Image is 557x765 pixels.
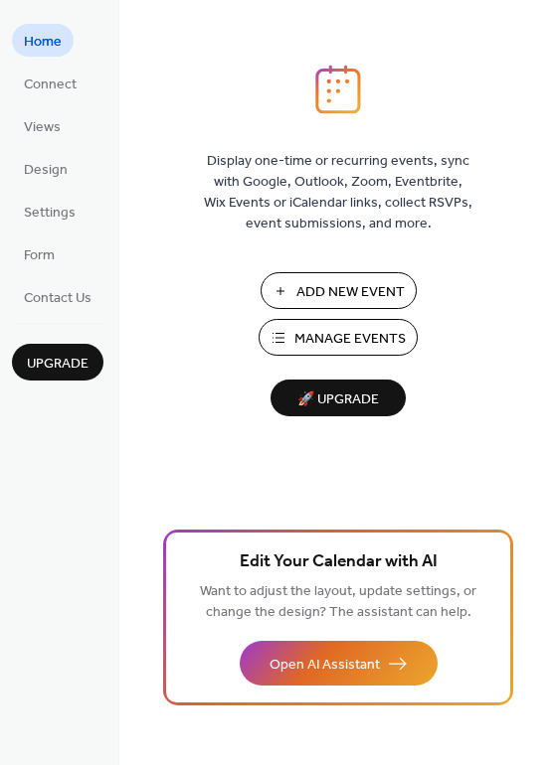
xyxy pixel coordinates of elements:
[296,282,405,303] span: Add New Event
[12,280,103,313] a: Contact Us
[261,272,417,309] button: Add New Event
[24,288,92,309] span: Contact Us
[12,344,103,381] button: Upgrade
[24,32,62,53] span: Home
[12,152,80,185] a: Design
[27,354,89,375] span: Upgrade
[24,75,77,95] span: Connect
[24,160,68,181] span: Design
[259,319,418,356] button: Manage Events
[282,386,394,413] span: 🚀 Upgrade
[24,245,55,266] span: Form
[240,641,438,686] button: Open AI Assistant
[12,67,89,99] a: Connect
[240,548,438,576] span: Edit Your Calendar with AI
[12,109,73,142] a: Views
[12,237,67,270] a: Form
[270,655,380,676] span: Open AI Assistant
[24,203,76,224] span: Settings
[24,117,61,138] span: Views
[12,195,88,228] a: Settings
[315,65,361,114] img: logo_icon.svg
[294,329,406,350] span: Manage Events
[12,24,74,57] a: Home
[271,380,406,416] button: 🚀 Upgrade
[204,151,472,234] span: Display one-time or recurring events, sync with Google, Outlook, Zoom, Eventbrite, Wix Events or ...
[200,578,476,626] span: Want to adjust the layout, update settings, or change the design? The assistant can help.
